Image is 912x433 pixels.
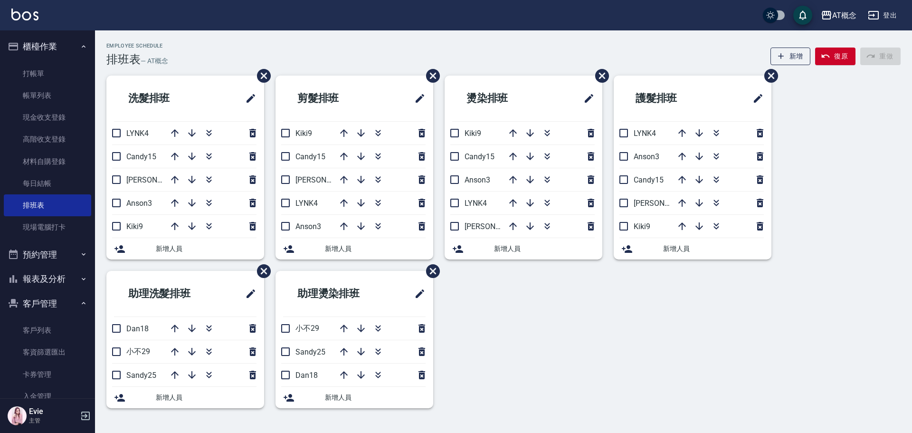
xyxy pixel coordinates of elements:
div: 新增人員 [106,387,264,408]
button: 新增 [770,48,811,65]
a: 入金管理 [4,385,91,407]
span: Sandy25 [295,347,325,356]
span: 刪除班表 [419,62,441,90]
span: 小不29 [295,324,319,333]
a: 帳單列表 [4,85,91,106]
a: 每日結帳 [4,173,91,194]
a: 排班表 [4,194,91,216]
span: 新增人員 [325,393,426,403]
span: 刪除班表 [250,62,272,90]
img: Person [8,406,27,425]
a: 打帳單 [4,63,91,85]
span: Candy15 [465,152,494,161]
button: AT概念 [817,6,860,25]
h2: 燙染排班 [452,81,550,115]
span: 新增人員 [325,244,426,254]
span: LYNK4 [634,129,656,138]
a: 客資篩選匯出 [4,341,91,363]
span: Anson3 [634,152,659,161]
span: Dan18 [126,324,149,333]
button: 報表及分析 [4,267,91,291]
span: LYNK4 [295,199,318,208]
span: Dan18 [295,371,318,380]
h2: 護髮排班 [621,81,719,115]
span: 新增人員 [494,244,595,254]
h5: Evie [29,407,77,416]
a: 卡券管理 [4,364,91,385]
a: 材料自購登錄 [4,151,91,173]
h2: Employee Schedule [106,43,168,49]
span: LYNK4 [465,199,487,208]
img: Logo [11,9,38,20]
span: [PERSON_NAME]2 [634,199,695,208]
span: 新增人員 [663,244,764,254]
h2: 助理燙染排班 [283,277,391,311]
button: 客戶管理 [4,291,91,316]
h2: 剪髮排班 [283,81,381,115]
h6: — AT概念 [141,56,168,66]
div: 新增人員 [614,238,771,260]
span: Anson3 [126,199,152,208]
span: 修改班表的標題 [408,87,426,110]
span: Candy15 [295,152,325,161]
div: 新增人員 [445,238,602,260]
span: Kiki9 [126,222,143,231]
div: 新增人員 [106,238,264,260]
div: 新增人員 [275,387,433,408]
button: save [793,6,812,25]
span: Candy15 [634,175,664,184]
span: 新增人員 [156,244,256,254]
span: Anson3 [295,222,321,231]
h3: 排班表 [106,53,141,66]
div: 新增人員 [275,238,433,260]
a: 客戶列表 [4,319,91,341]
span: Kiki9 [634,222,650,231]
span: 新增人員 [156,393,256,403]
span: 刪除班表 [588,62,610,90]
span: Anson3 [465,175,490,184]
a: 現場電腦打卡 [4,216,91,238]
span: 刪除班表 [757,62,779,90]
button: 櫃檯作業 [4,34,91,59]
span: 小不29 [126,347,150,356]
span: 修改班表的標題 [408,282,426,305]
span: [PERSON_NAME]2 [295,175,357,184]
span: LYNK4 [126,129,149,138]
h2: 洗髮排班 [114,81,212,115]
button: 復原 [815,48,855,65]
p: 主管 [29,416,77,425]
span: 修改班表的標題 [239,282,256,305]
span: [PERSON_NAME]2 [465,222,526,231]
button: 登出 [864,7,901,24]
span: [PERSON_NAME]2 [126,175,188,184]
span: Candy15 [126,152,156,161]
span: 修改班表的標題 [239,87,256,110]
h2: 助理洗髮排班 [114,277,222,311]
span: 修改班表的標題 [578,87,595,110]
span: Kiki9 [295,129,312,138]
span: 刪除班表 [419,257,441,285]
a: 現金收支登錄 [4,106,91,128]
div: AT概念 [832,10,856,21]
button: 預約管理 [4,242,91,267]
span: Kiki9 [465,129,481,138]
span: 刪除班表 [250,257,272,285]
a: 高階收支登錄 [4,128,91,150]
span: Sandy25 [126,371,156,380]
span: 修改班表的標題 [747,87,764,110]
